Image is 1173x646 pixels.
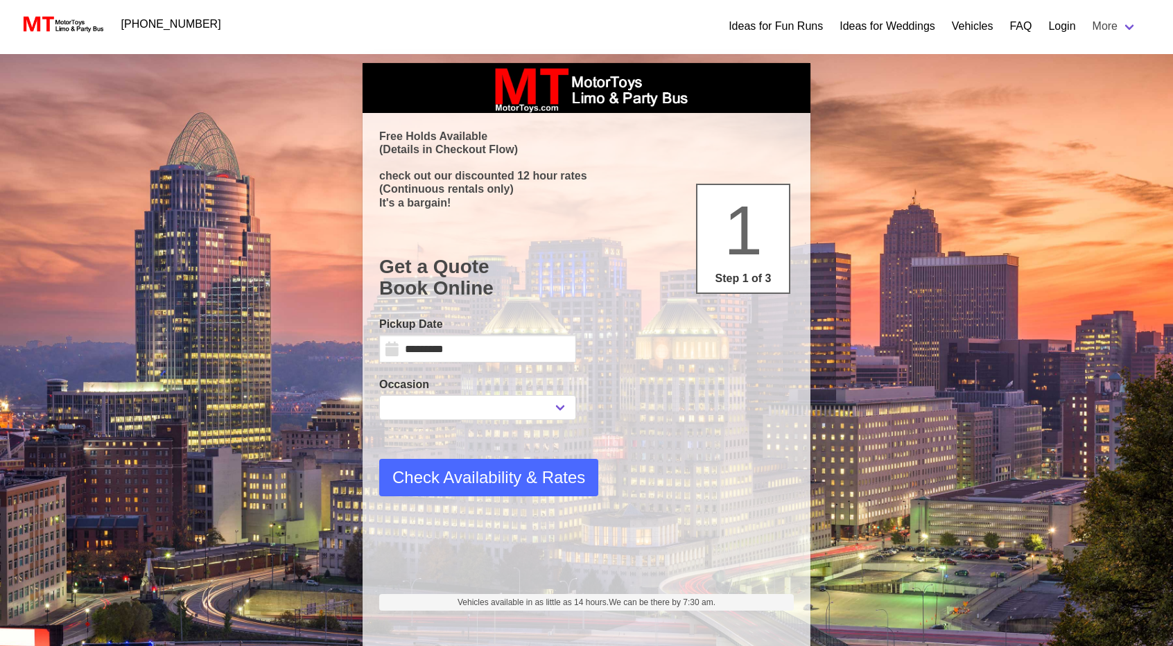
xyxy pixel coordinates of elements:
[1048,18,1075,35] a: Login
[113,10,229,38] a: [PHONE_NUMBER]
[392,465,585,490] span: Check Availability & Rates
[19,15,105,34] img: MotorToys Logo
[379,459,598,496] button: Check Availability & Rates
[379,130,794,143] p: Free Holds Available
[729,18,823,35] a: Ideas for Fun Runs
[483,63,690,113] img: box_logo_brand.jpeg
[379,143,794,156] p: (Details in Checkout Flow)
[724,191,763,269] span: 1
[379,182,794,195] p: (Continuous rentals only)
[379,169,794,182] p: check out our discounted 12 hour rates
[458,596,715,609] span: Vehicles available in as little as 14 hours.
[1084,12,1145,40] a: More
[952,18,993,35] a: Vehicles
[379,376,576,393] label: Occasion
[609,597,715,607] span: We can be there by 7:30 am.
[703,270,783,287] p: Step 1 of 3
[379,256,794,299] h1: Get a Quote Book Online
[840,18,935,35] a: Ideas for Weddings
[379,196,794,209] p: It's a bargain!
[1009,18,1032,35] a: FAQ
[379,316,576,333] label: Pickup Date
